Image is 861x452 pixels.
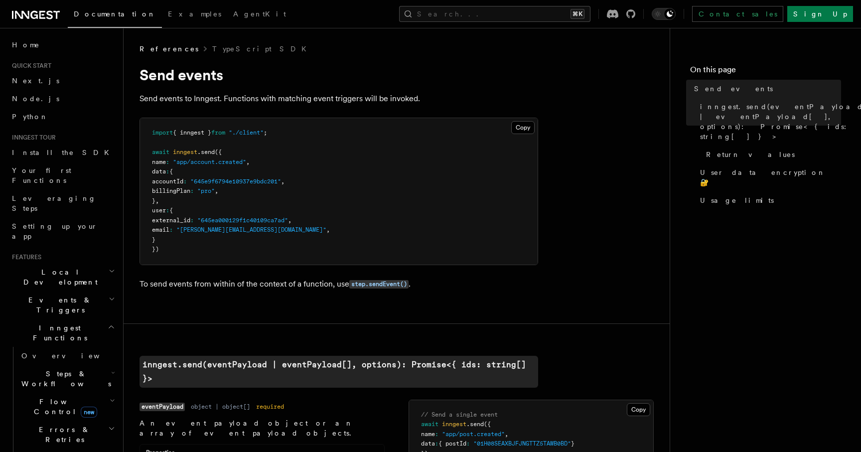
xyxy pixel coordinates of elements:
[166,168,169,175] span: :
[140,44,198,54] span: References
[421,421,438,428] span: await
[571,440,574,447] span: }
[190,178,281,185] span: "645e9f6794e10937e9bdc201"
[288,217,291,224] span: ,
[229,129,264,136] span: "./client"
[17,421,117,449] button: Errors & Retries
[140,277,538,292] p: To send events from within of the context of a function, use .
[421,411,498,418] span: // Send a single event
[166,158,169,165] span: :
[8,72,117,90] a: Next.js
[8,144,117,161] a: Install the SDK
[8,253,41,261] span: Features
[466,440,470,447] span: :
[12,222,98,240] span: Setting up your app
[12,95,59,103] span: Node.js
[17,393,117,421] button: Flow Controlnew
[17,347,117,365] a: Overview
[12,194,96,212] span: Leveraging Steps
[68,3,162,28] a: Documentation
[12,77,59,85] span: Next.js
[694,84,773,94] span: Send events
[421,440,435,447] span: data
[8,161,117,189] a: Your first Functions
[17,397,110,417] span: Flow Control
[152,226,169,233] span: email
[140,403,185,411] code: eventPayload
[690,80,841,98] a: Send events
[8,36,117,54] a: Home
[12,113,48,121] span: Python
[152,246,159,253] span: })
[197,187,215,194] span: "pro"
[215,149,222,155] span: ({
[81,407,97,418] span: new
[152,168,166,175] span: data
[191,403,250,411] dd: object | object[]
[421,431,435,438] span: name
[183,178,187,185] span: :
[505,431,508,438] span: ,
[700,195,774,205] span: Usage limits
[571,9,584,19] kbd: ⌘K
[162,3,227,27] a: Examples
[442,421,466,428] span: inngest
[281,178,285,185] span: ,
[256,403,284,411] dd: required
[8,267,109,287] span: Local Development
[215,187,218,194] span: ,
[652,8,676,20] button: Toggle dark mode
[442,431,505,438] span: "app/post.created"
[700,167,841,187] span: User data encryption 🔐
[152,149,169,155] span: await
[211,129,225,136] span: from
[511,121,535,134] button: Copy
[190,217,194,224] span: :
[169,226,173,233] span: :
[8,108,117,126] a: Python
[692,6,783,22] a: Contact sales
[152,178,183,185] span: accountId
[12,149,115,156] span: Install the SDK
[173,149,197,155] span: inngest
[152,217,190,224] span: external_id
[233,10,286,18] span: AgentKit
[8,189,117,217] a: Leveraging Steps
[696,98,841,146] a: inngest.send(eventPayload | eventPayload[], options): Promise<{ ids: string[] }>
[8,90,117,108] a: Node.js
[690,64,841,80] h4: On this page
[17,369,111,389] span: Steps & Workflows
[473,440,571,447] span: "01H08SEAXBJFJNGTTZ5TAWB0BD"
[197,149,215,155] span: .send
[176,226,326,233] span: "[PERSON_NAME][EMAIL_ADDRESS][DOMAIN_NAME]"
[627,403,650,416] button: Copy
[264,129,267,136] span: ;
[166,207,169,214] span: :
[8,62,51,70] span: Quick start
[140,418,385,438] p: An event payload object or an array of event payload objects.
[8,217,117,245] a: Setting up your app
[197,217,288,224] span: "645ea000129f1c40109ca7ad"
[349,279,409,289] a: step.sendEvent()
[152,207,166,214] span: user
[8,291,117,319] button: Events & Triggers
[702,146,841,163] a: Return values
[8,134,56,142] span: Inngest tour
[435,440,438,447] span: :
[227,3,292,27] a: AgentKit
[8,263,117,291] button: Local Development
[212,44,312,54] a: TypeScript SDK
[173,129,211,136] span: { inngest }
[140,356,538,388] code: inngest.send(eventPayload | eventPayload[], options): Promise<{ ids: string[] }>
[8,323,108,343] span: Inngest Functions
[155,197,159,204] span: ,
[435,431,438,438] span: :
[173,158,246,165] span: "app/account.created"
[169,168,173,175] span: {
[326,226,330,233] span: ,
[466,421,484,428] span: .send
[349,280,409,289] code: step.sendEvent()
[484,421,491,428] span: ({
[21,352,124,360] span: Overview
[74,10,156,18] span: Documentation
